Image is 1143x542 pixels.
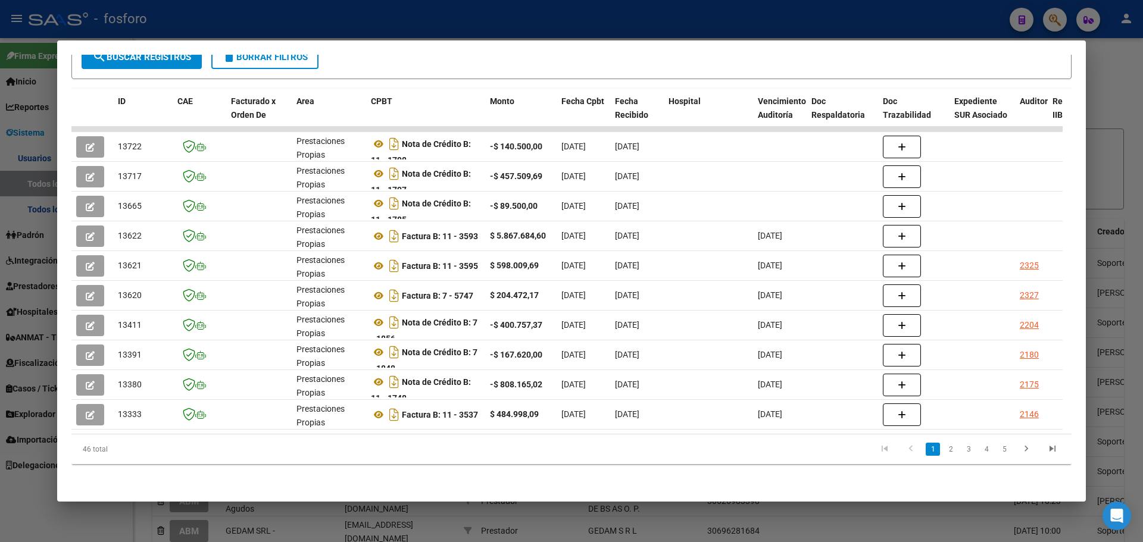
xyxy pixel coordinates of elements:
[386,134,402,153] i: Descargar documento
[371,377,471,403] strong: Nota de Crédito B: 11 - 1748
[296,166,345,189] span: Prestaciones Propias
[758,290,782,300] span: [DATE]
[883,96,931,120] span: Doc Trazabilidad
[113,89,173,141] datatable-header-cell: ID
[177,96,193,106] span: CAE
[561,201,586,211] span: [DATE]
[900,443,922,456] a: go to previous page
[758,350,782,359] span: [DATE]
[490,350,542,359] strong: -$ 167.620,00
[222,52,308,62] span: Borrar Filtros
[561,96,604,106] span: Fecha Cpbt
[118,409,142,419] span: 13333
[490,201,538,211] strong: -$ 89.500,00
[978,439,995,459] li: page 4
[1020,289,1039,302] div: 2327
[669,96,701,106] span: Hospital
[211,45,318,69] button: Borrar Filtros
[615,409,639,419] span: [DATE]
[296,404,345,427] span: Prestaciones Propias
[1015,89,1048,141] datatable-header-cell: Auditoria
[485,89,557,141] datatable-header-cell: Monto
[118,231,142,240] span: 13622
[753,89,807,141] datatable-header-cell: Vencimiento Auditoría
[615,201,639,211] span: [DATE]
[561,350,586,359] span: [DATE]
[1041,443,1064,456] a: go to last page
[296,255,345,278] span: Prestaciones Propias
[942,439,960,459] li: page 2
[371,169,471,195] strong: Nota de Crédito B: 11 - 1797
[926,443,940,456] a: 1
[1020,378,1039,391] div: 2175
[1020,318,1039,332] div: 2204
[118,290,142,300] span: 13620
[296,344,345,368] span: Prestaciones Propias
[615,142,639,151] span: [DATE]
[561,290,586,300] span: [DATE]
[950,89,1015,141] datatable-header-cell: Expediente SUR Asociado
[296,315,345,338] span: Prestaciones Propias
[386,227,402,246] i: Descargar documento
[296,96,314,106] span: Area
[954,96,1007,120] span: Expediente SUR Asociado
[118,201,142,211] span: 13665
[118,350,142,359] span: 13391
[997,443,1011,456] a: 5
[490,142,542,151] strong: -$ 140.500,00
[561,409,586,419] span: [DATE]
[402,410,478,419] strong: Factura B: 11 - 3537
[1048,89,1095,141] datatable-header-cell: Retencion IIBB
[615,171,639,181] span: [DATE]
[386,313,402,332] i: Descargar documento
[386,343,402,362] i: Descargar documento
[490,171,542,181] strong: -$ 457.509,69
[402,231,478,241] strong: Factura B: 11 - 3593
[878,89,950,141] datatable-header-cell: Doc Trazabilidad
[82,45,202,69] button: Buscar Registros
[490,290,539,300] strong: $ 204.472,17
[371,96,392,106] span: CPBT
[92,52,191,62] span: Buscar Registros
[173,89,226,141] datatable-header-cell: CAE
[386,405,402,424] i: Descargar documento
[758,231,782,240] span: [DATE]
[292,89,366,141] datatable-header-cell: Area
[758,96,806,120] span: Vencimiento Auditoría
[995,439,1013,459] li: page 5
[490,96,514,106] span: Monto
[296,374,345,397] span: Prestaciones Propias
[615,261,639,270] span: [DATE]
[561,320,586,330] span: [DATE]
[371,318,477,343] strong: Nota de Crédito B: 7 - 1856
[615,96,648,120] span: Fecha Recibido
[807,89,878,141] datatable-header-cell: Doc Respaldatoria
[1103,502,1131,530] div: Open Intercom Messenger
[296,225,345,249] span: Prestaciones Propias
[758,409,782,419] span: [DATE]
[402,291,473,300] strong: Factura B: 7 - 5747
[92,49,107,64] mat-icon: search
[615,350,639,359] span: [DATE]
[1053,96,1091,120] span: Retencion IIBB
[758,261,782,270] span: [DATE]
[371,347,477,373] strong: Nota de Crédito B: 7 - 1848
[402,261,478,271] strong: Factura B: 11 - 3595
[386,256,402,275] i: Descargar documento
[71,434,269,464] div: 46 total
[490,320,542,330] strong: -$ 400.757,37
[118,320,142,330] span: 13411
[231,96,276,120] span: Facturado x Orden De
[296,285,345,308] span: Prestaciones Propias
[386,372,402,391] i: Descargar documento
[490,261,539,270] strong: $ 598.009,69
[490,231,546,240] strong: $ 5.867.684,60
[226,89,292,141] datatable-header-cell: Facturado x Orden De
[961,443,976,456] a: 3
[664,89,753,141] datatable-header-cell: Hospital
[371,139,471,165] strong: Nota de Crédito B: 11 - 1798
[118,96,126,106] span: ID
[557,89,610,141] datatable-header-cell: Fecha Cpbt
[118,261,142,270] span: 13621
[758,320,782,330] span: [DATE]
